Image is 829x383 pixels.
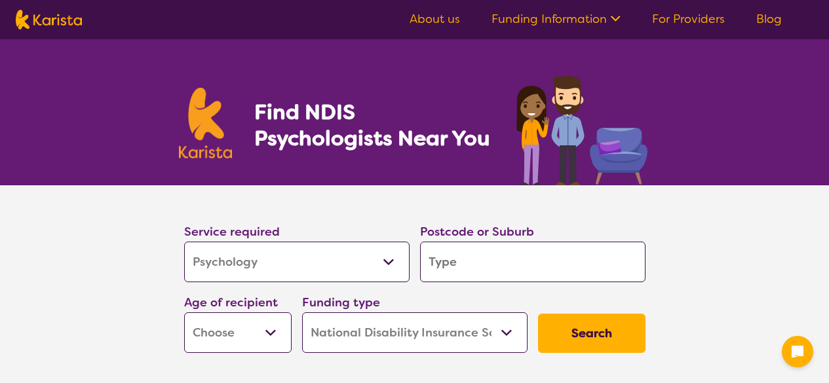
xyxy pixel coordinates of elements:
input: Type [420,242,646,282]
a: Funding Information [492,11,621,27]
img: Karista logo [16,10,82,29]
h1: Find NDIS Psychologists Near You [254,99,497,151]
a: Blog [756,11,782,27]
label: Funding type [302,295,380,310]
a: For Providers [652,11,725,27]
img: Karista logo [179,88,233,158]
button: Search [538,314,646,353]
img: psychology [512,71,651,185]
label: Service required [184,224,280,240]
label: Postcode or Suburb [420,224,534,240]
label: Age of recipient [184,295,278,310]
a: About us [410,11,460,27]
